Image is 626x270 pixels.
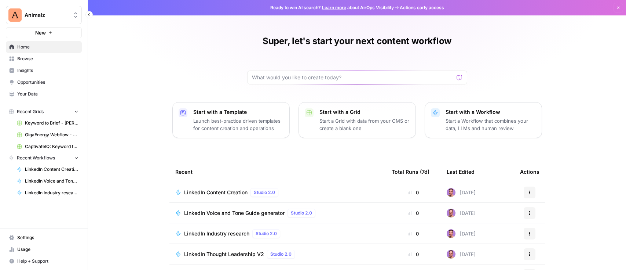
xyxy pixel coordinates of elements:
button: Start with a GridStart a Grid with data from your CMS or create a blank one [299,102,416,138]
img: Animalz Logo [8,8,22,22]
div: Total Runs (7d) [392,162,429,182]
span: Insights [17,67,78,74]
a: GigaEnergy Webflow - Shop Inventories [14,129,82,141]
a: CaptivateIQ: Keyword to Article [14,141,82,152]
a: Home [6,41,82,53]
div: [DATE] [447,188,476,197]
span: Recent Workflows [17,155,55,161]
span: Browse [17,55,78,62]
button: Start with a WorkflowStart a Workflow that combines your data, LLMs and human review [425,102,542,138]
p: Launch best-practice driven templates for content creation and operations [193,117,283,132]
a: Usage [6,244,82,255]
span: Studio 2.0 [270,251,292,258]
span: New [35,29,46,36]
a: Browse [6,53,82,65]
span: GigaEnergy Webflow - Shop Inventories [25,132,78,138]
p: Start with a Workflow [446,108,536,116]
span: Studio 2.0 [256,230,277,237]
a: Settings [6,232,82,244]
span: LinkedIn Thought Leadership V2 [184,251,264,258]
span: LinkedIn Industry research [184,230,249,237]
a: LinkedIn Thought Leadership V2Studio 2.0 [175,250,380,259]
span: Animalz [25,11,69,19]
p: Start a Workflow that combines your data, LLMs and human review [446,117,536,132]
a: LinkedIn Content CreationStudio 2.0 [175,188,380,197]
a: Learn more [322,5,346,10]
img: 6puihir5v8umj4c82kqcaj196fcw [447,250,455,259]
h1: Super, let's start your next content workflow [263,35,451,47]
div: 0 [392,230,435,237]
span: Home [17,44,78,50]
a: Keyword to Brief - [PERSON_NAME] Code Grid [14,117,82,129]
span: Studio 2.0 [254,189,275,196]
img: 6puihir5v8umj4c82kqcaj196fcw [447,229,455,238]
a: Insights [6,65,82,76]
span: Studio 2.0 [291,210,312,216]
div: 0 [392,209,435,217]
button: Start with a TemplateLaunch best-practice driven templates for content creation and operations [172,102,290,138]
span: Ready to win AI search? about AirOps Visibility [270,4,394,11]
span: LinkedIn Content Creation [25,166,78,173]
p: Start with a Grid [319,108,410,116]
a: LinkedIn Content Creation [14,163,82,175]
span: Opportunities [17,79,78,86]
div: [DATE] [447,229,476,238]
div: Actions [520,162,539,182]
span: Actions early access [400,4,444,11]
a: LinkedIn Industry research [14,187,82,199]
button: New [6,27,82,38]
span: Recent Grids [17,108,44,115]
div: Recent [175,162,380,182]
button: Recent Grids [6,106,82,117]
span: Keyword to Brief - [PERSON_NAME] Code Grid [25,120,78,126]
span: LinkedIn Voice and Tone Guide generator [25,178,78,184]
a: LinkedIn Voice and Tone Guide generatorStudio 2.0 [175,209,380,217]
div: 0 [392,189,435,196]
p: Start with a Template [193,108,283,116]
button: Workspace: Animalz [6,6,82,24]
span: Your Data [17,91,78,97]
img: 6puihir5v8umj4c82kqcaj196fcw [447,209,455,217]
div: [DATE] [447,209,476,217]
span: Help + Support [17,258,78,264]
img: 6puihir5v8umj4c82kqcaj196fcw [447,188,455,197]
button: Help + Support [6,255,82,267]
a: Opportunities [6,76,82,88]
span: LinkedIn Content Creation [184,189,248,196]
span: Usage [17,246,78,253]
a: LinkedIn Industry researchStudio 2.0 [175,229,380,238]
button: Recent Workflows [6,152,82,163]
span: Settings [17,234,78,241]
a: LinkedIn Voice and Tone Guide generator [14,175,82,187]
a: Your Data [6,88,82,100]
div: 0 [392,251,435,258]
span: CaptivateIQ: Keyword to Article [25,143,78,150]
div: [DATE] [447,250,476,259]
p: Start a Grid with data from your CMS or create a blank one [319,117,410,132]
span: LinkedIn Industry research [25,190,78,196]
span: LinkedIn Voice and Tone Guide generator [184,209,285,217]
input: What would you like to create today? [252,74,454,81]
div: Last Edited [447,162,475,182]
